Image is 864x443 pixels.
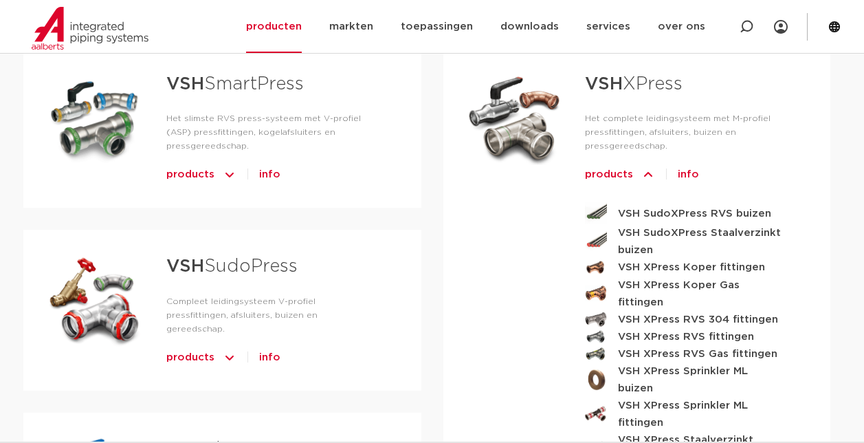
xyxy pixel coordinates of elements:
p: Compleet leidingsysteem V-profiel pressfittingen, afsluiters, buizen en gereedschap. [166,294,377,336]
a: VSH XPress RVS Gas fittingen [585,345,786,363]
p: Het complete leidingsysteem met M-profiel pressfittingen, afsluiters, buizen en pressgereedschap. [585,111,786,153]
a: VSHSmartPress [166,75,304,93]
a: VSH SudoXPress RVS buizen [585,202,786,224]
a: info [259,164,280,186]
a: info [259,347,280,369]
a: VSH XPress Koper fittingen [585,259,786,276]
img: icon-chevron-up-1.svg [223,164,236,186]
strong: VSH XPress RVS 304 fittingen [618,311,778,328]
span: products [166,164,214,186]
a: VSH XPress Koper Gas fittingen [585,277,786,311]
strong: VSH [585,75,623,93]
a: VSHSudoPress [166,257,298,275]
span: products [166,347,214,369]
strong: VSH [166,75,204,93]
a: VSH XPress RVS fittingen [585,328,786,345]
a: info [678,164,699,186]
a: VSH XPress RVS 304 fittingen [585,311,786,328]
strong: VSH XPress RVS Gas fittingen [618,345,777,363]
strong: VSH XPress RVS fittingen [618,328,754,345]
img: icon-chevron-up-1.svg [223,347,236,369]
strong: VSH XPress Koper fittingen [618,259,765,276]
strong: VSH [166,257,204,275]
strong: VSH XPress Sprinkler ML buizen [618,363,786,397]
strong: VSH SudoXPress RVS buizen [618,205,771,222]
img: icon-chevron-up-1.svg [641,164,655,186]
strong: VSH SudoXPress Staalverzinkt buizen [618,224,786,259]
span: products [585,164,633,186]
strong: VSH XPress Koper Gas fittingen [618,277,786,311]
a: VSHXPress [585,75,683,93]
a: VSH SudoXPress Staalverzinkt buizen [585,224,786,259]
p: Het slimste RVS press-systeem met V-profiel (ASP) pressfittingen, kogelafsluiters en pressgereeds... [166,111,377,153]
a: VSH XPress Sprinkler ML buizen [585,363,786,397]
strong: VSH XPress Sprinkler ML fittingen [618,397,786,431]
a: VSH XPress Sprinkler ML fittingen [585,397,786,431]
